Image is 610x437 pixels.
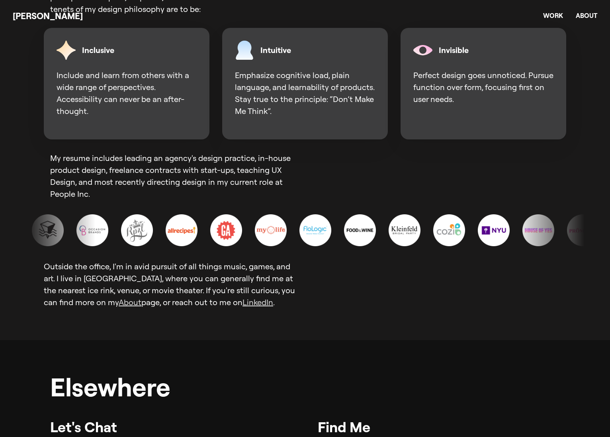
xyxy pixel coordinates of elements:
p: Elsewhere [50,372,170,403]
a: [PERSON_NAME] [13,10,83,22]
h3: Invisible [439,45,469,55]
a: Work [543,12,563,20]
p: Perfect design goes unnoticed. Pursue function over form, focusing first on user needs. [413,69,553,105]
h3: Inclusive [82,45,114,55]
a: About [576,12,597,20]
p: Emphasize cognitive load, plain language, and learnability of products. Stay true to the principl... [235,69,375,117]
h3: Intuitive [260,45,291,55]
p: Outside the office, I'm in avid pursuit of all things music, games, and art. I live in [GEOGRAPHI... [44,261,299,308]
a: LinkedIn [242,297,273,307]
p: Include and learn from others with a wide range of perspectives. Accessibility can never be an af... [57,69,197,117]
p: My resume includes leading an agency's design practice, in-house product design, freelance contra... [50,152,305,200]
img: RPZL logo [121,214,153,246]
a: About [119,297,141,307]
